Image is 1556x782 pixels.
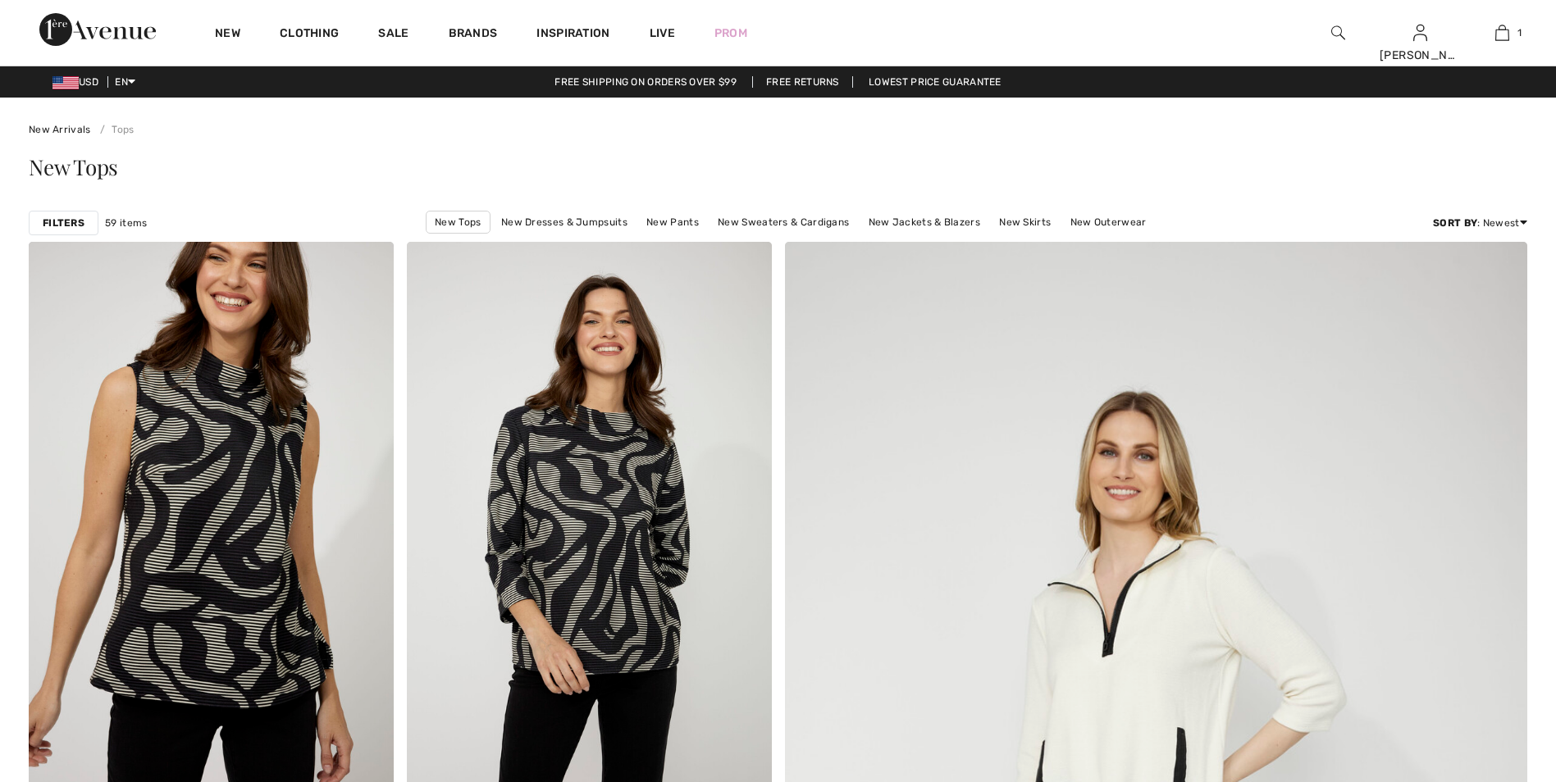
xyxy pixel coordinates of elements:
span: New Tops [29,152,118,181]
a: New Jackets & Blazers [860,211,988,233]
a: Free shipping on orders over $99 [541,76,750,88]
a: Live [650,25,675,42]
a: New Sweaters & Cardigans [710,211,857,233]
a: Prom [714,25,747,42]
img: US Dollar [52,76,79,89]
a: New Outerwear [1062,211,1155,233]
img: My Bag [1495,23,1509,43]
a: New Tops [426,211,490,234]
strong: Filters [43,216,84,230]
a: Sign In [1413,25,1427,40]
span: 59 items [105,216,147,230]
a: New Dresses & Jumpsuits [493,211,636,233]
strong: Sort By [1433,217,1477,229]
a: Clothing [280,26,339,43]
a: New [215,26,240,43]
a: 1 [1462,23,1542,43]
a: Brands [449,26,498,43]
img: search the website [1331,23,1345,43]
span: Inspiration [536,26,609,43]
img: My Info [1413,23,1427,43]
span: 1 [1517,25,1522,40]
div: [PERSON_NAME] [1380,47,1460,64]
a: New Pants [638,211,707,233]
img: 1ère Avenue [39,13,156,46]
a: Lowest Price Guarantee [856,76,1015,88]
div: : Newest [1433,216,1527,230]
a: New Skirts [991,211,1059,233]
a: Tops [94,124,135,135]
a: Free Returns [752,76,853,88]
a: New Arrivals [29,124,91,135]
a: Sale [378,26,408,43]
span: USD [52,76,105,88]
span: EN [115,76,135,88]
